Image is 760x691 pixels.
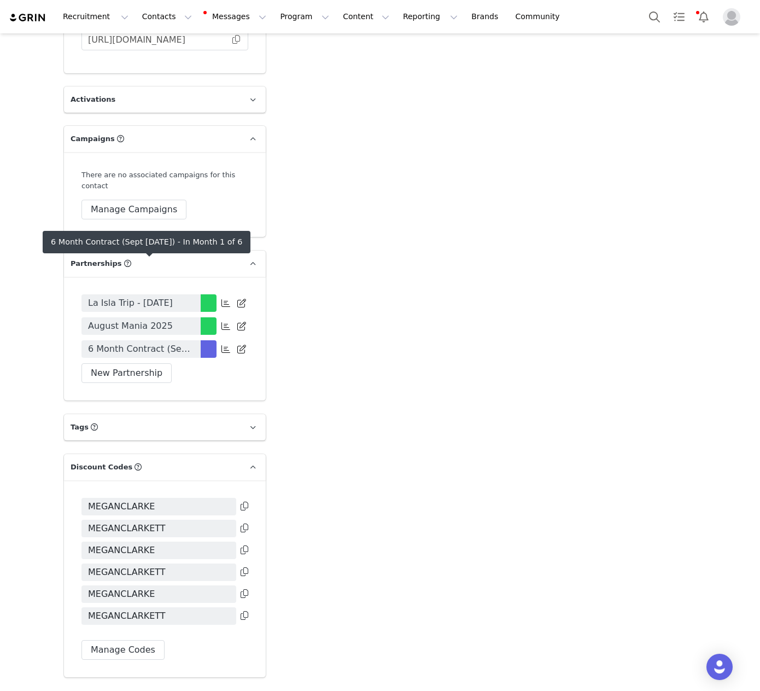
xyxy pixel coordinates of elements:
[81,317,201,335] a: August Mania 2025
[88,320,173,333] span: August Mania 2025
[81,294,201,312] a: La Isla Trip - [DATE]
[81,200,186,219] button: Manage Campaigns
[88,609,166,623] span: MEGANCLARKETT
[71,462,132,473] span: Discount Codes
[199,4,273,29] button: Messages
[88,297,173,310] span: La Isla Trip - [DATE]
[81,640,165,660] button: Manage Codes
[81,170,248,191] div: There are no associated campaigns for this contact
[136,4,198,29] button: Contacts
[273,4,336,29] button: Program
[716,8,751,26] button: Profile
[56,4,135,29] button: Recruitment
[723,8,740,26] img: placeholder-profile.jpg
[465,4,508,29] a: Brands
[642,4,667,29] button: Search
[9,13,47,23] img: grin logo
[71,94,115,105] span: Activations
[692,4,716,29] button: Notifications
[396,4,464,29] button: Reporting
[88,588,155,601] span: MEGANCLARKE
[336,4,396,29] button: Content
[88,342,194,356] span: 6 Month Contract (Sept [DATE])
[88,522,166,535] span: MEGANCLARKETT
[71,258,122,269] span: Partnerships
[88,500,155,513] span: MEGANCLARKE
[81,340,201,358] a: 6 Month Contract (Sept [DATE])
[51,237,242,247] div: 6 Month Contract (Sept [DATE]) - In Month 1 of 6
[71,422,89,433] span: Tags
[81,363,172,383] button: New Partnership
[509,4,571,29] a: Community
[667,4,691,29] a: Tasks
[88,566,166,579] span: MEGANCLARKETT
[71,133,115,144] span: Campaigns
[9,9,379,21] body: Rich Text Area. Press ALT-0 for help.
[88,544,155,557] span: MEGANCLARKE
[706,654,733,680] div: Open Intercom Messenger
